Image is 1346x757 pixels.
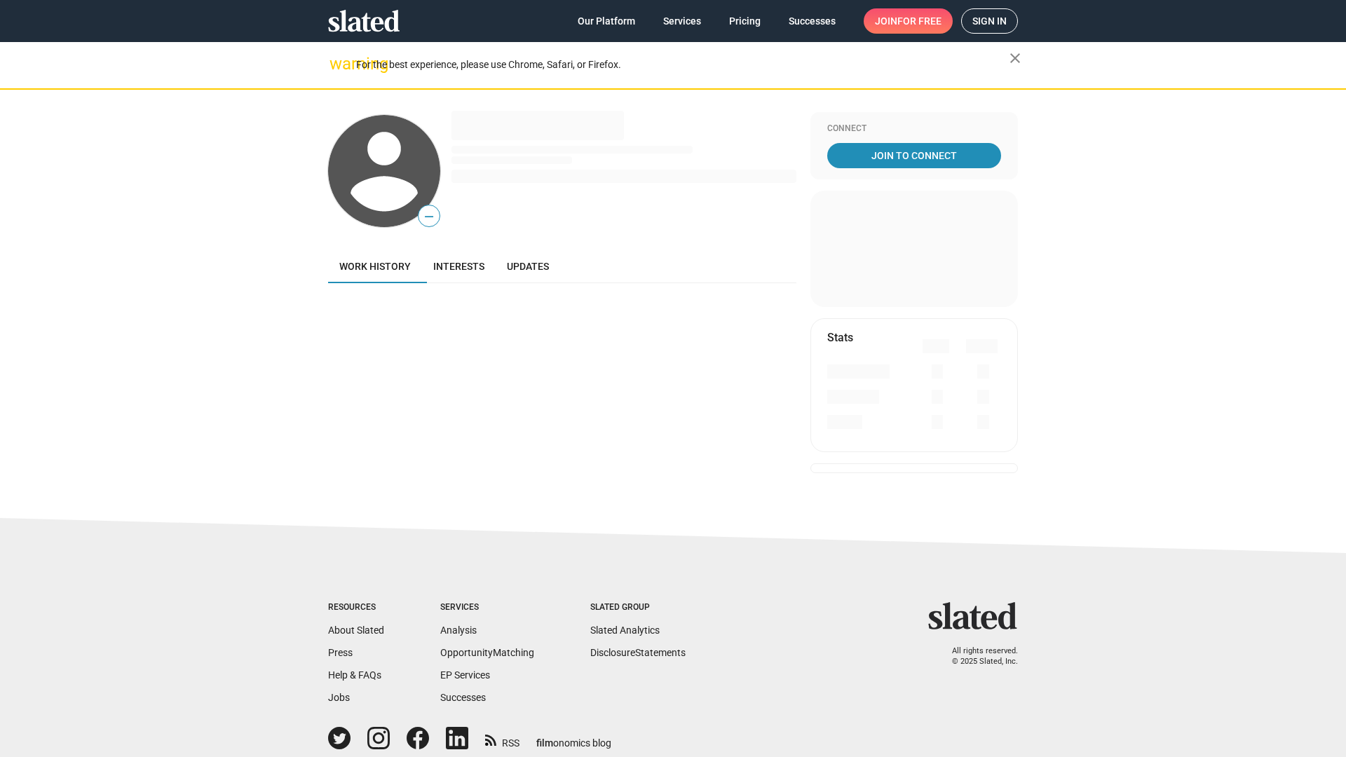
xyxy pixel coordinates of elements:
span: Pricing [729,8,761,34]
span: Work history [339,261,411,272]
span: for free [897,8,941,34]
a: Jobs [328,692,350,703]
span: Services [663,8,701,34]
span: Interests [433,261,484,272]
span: film [536,737,553,749]
a: Press [328,647,353,658]
a: EP Services [440,669,490,681]
mat-icon: close [1007,50,1024,67]
span: Sign in [972,9,1007,33]
a: About Slated [328,625,384,636]
div: Resources [328,602,384,613]
a: Successes [440,692,486,703]
a: Our Platform [566,8,646,34]
a: RSS [485,728,519,750]
a: Analysis [440,625,477,636]
span: Successes [789,8,836,34]
div: Services [440,602,534,613]
a: Join To Connect [827,143,1001,168]
span: Join [875,8,941,34]
span: Join To Connect [830,143,998,168]
a: Updates [496,250,560,283]
a: DisclosureStatements [590,647,686,658]
a: Slated Analytics [590,625,660,636]
a: Successes [777,8,847,34]
a: Sign in [961,8,1018,34]
div: For the best experience, please use Chrome, Safari, or Firefox. [356,55,1009,74]
p: All rights reserved. © 2025 Slated, Inc. [937,646,1018,667]
a: Pricing [718,8,772,34]
mat-card-title: Stats [827,330,853,345]
a: Help & FAQs [328,669,381,681]
a: Joinfor free [864,8,953,34]
a: filmonomics blog [536,725,611,750]
a: OpportunityMatching [440,647,534,658]
a: Interests [422,250,496,283]
mat-icon: warning [329,55,346,72]
span: — [419,207,440,226]
div: Connect [827,123,1001,135]
div: Slated Group [590,602,686,613]
span: Our Platform [578,8,635,34]
a: Services [652,8,712,34]
span: Updates [507,261,549,272]
a: Work history [328,250,422,283]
